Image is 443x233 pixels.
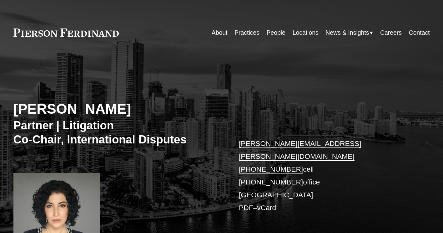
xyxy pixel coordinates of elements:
p: cell office [GEOGRAPHIC_DATA] – [239,137,412,214]
a: Careers [380,27,402,39]
a: Locations [293,27,319,39]
a: vCard [257,204,276,212]
a: Practices [234,27,259,39]
a: [PERSON_NAME][EMAIL_ADDRESS][PERSON_NAME][DOMAIN_NAME] [239,139,361,160]
a: PDF [239,204,253,212]
a: [PHONE_NUMBER] [239,165,303,173]
span: News & Insights [325,27,369,38]
h2: [PERSON_NAME] [13,101,222,117]
h3: Partner | Litigation Co-Chair, International Disputes [13,118,222,147]
a: [PHONE_NUMBER] [239,178,303,186]
a: About [212,27,228,39]
a: People [267,27,285,39]
a: folder dropdown [325,27,373,39]
a: Contact [409,27,430,39]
